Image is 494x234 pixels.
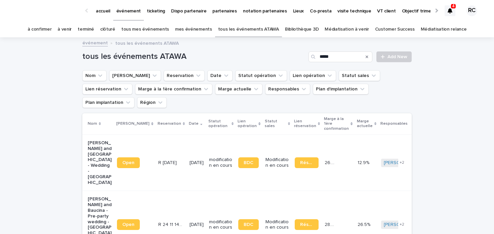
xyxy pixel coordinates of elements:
a: terminé [78,22,94,37]
span: Add New [387,54,407,59]
a: BDC [238,157,259,168]
p: [PERSON_NAME] and [GEOGRAPHIC_DATA] - Wedding - [GEOGRAPHIC_DATA] [88,140,112,185]
span: Réservation [300,160,313,165]
a: [PERSON_NAME] [384,222,420,228]
input: Search [308,51,372,62]
span: Open [122,160,134,165]
p: Reservation [158,120,181,127]
p: Plan d'implantation [412,118,440,130]
button: Reservation [164,70,205,81]
span: + 2 [400,223,404,227]
a: BDC [238,219,259,230]
button: Statut sales [339,70,380,81]
a: Open [117,219,140,230]
p: modification en cours [209,157,233,168]
a: tous les événements ATAWA [218,22,279,37]
span: Réservation [300,222,313,227]
p: R 24 12 2052 [158,159,178,166]
a: [PERSON_NAME] [384,160,420,166]
div: RC [466,5,477,16]
img: Ls34BcGeRexTGTNfXpUC [13,4,79,17]
a: tous mes événements [121,22,169,37]
a: Réservation [295,219,319,230]
div: 4 [445,5,455,16]
button: Date [207,70,233,81]
p: Statut sales [265,118,286,130]
a: Médiatisation à venir [325,22,369,37]
a: Réservation [295,157,319,168]
p: [DATE] [190,222,204,228]
a: Add New [376,51,412,62]
span: BDC [244,160,253,165]
p: 26.9 % [325,159,338,166]
button: Responsables [265,84,310,94]
p: R 24 11 1478 [158,221,183,228]
p: Lien réservation [294,118,316,130]
button: Lien Stacker [109,70,161,81]
button: Lien réservation [82,84,132,94]
button: Marge actuelle [215,84,262,94]
h1: tous les événements ATAWA [82,52,306,62]
p: 4 [452,4,455,8]
p: Nom [88,120,97,127]
a: clôturé [100,22,115,37]
button: Lien opération [290,70,336,81]
a: à venir [57,22,72,37]
a: mes événements [175,22,212,37]
button: Statut opération [235,70,287,81]
p: Marge à la 1ère confirmation [324,115,349,132]
p: 28.6 % [325,221,338,228]
button: Plan implantation [82,97,134,108]
p: modification en cours [209,219,233,231]
p: tous les événements ATAWA [115,39,179,46]
button: Marge à la 1ère confirmation [135,84,212,94]
p: Marge actuelle [357,118,373,130]
button: Nom [82,70,107,81]
p: Responsables [380,120,408,127]
button: Région [137,97,167,108]
p: Date [189,120,199,127]
a: Bibliothèque 3D [285,22,319,37]
p: [DATE] [190,160,204,166]
p: Lien opération [238,118,257,130]
span: Open [122,222,134,227]
span: + 2 [400,161,404,165]
p: 26.5% [358,221,372,228]
p: Modification en cours [265,157,289,168]
p: 12.9% [358,159,371,166]
a: à confirmer [28,22,52,37]
p: Statut opération [208,118,230,130]
a: Médiatisation relance [421,22,467,37]
a: Customer Success [375,22,415,37]
button: Plan d'implantation [313,84,369,94]
a: Open [117,157,140,168]
p: Modification en cours [265,219,289,231]
p: [PERSON_NAME] [116,120,150,127]
span: BDC [244,222,253,227]
a: événement [82,39,108,46]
